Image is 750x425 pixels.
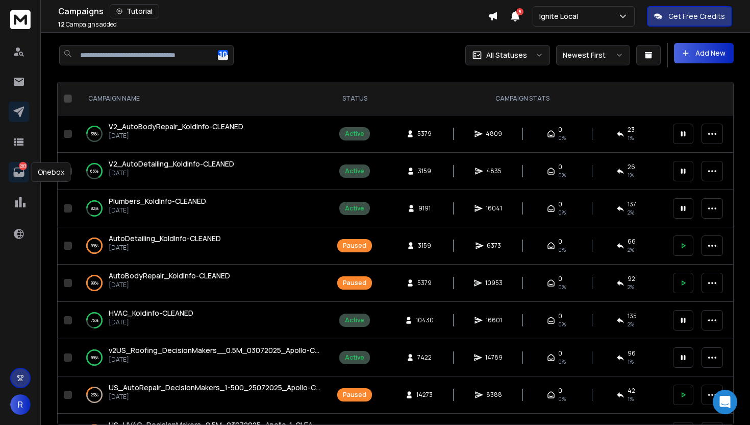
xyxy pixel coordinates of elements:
[76,339,331,376] td: 99%v2US_Roofing_DecisionMakers__0.5M_03072025_Apollo-CLEANED[DATE]
[417,279,432,287] span: 5379
[9,162,29,182] a: 283
[558,283,566,291] span: 0%
[58,20,65,29] span: 12
[109,308,193,318] a: HVAC_Koldinfo-CLEANED
[91,278,98,288] p: 99 %
[558,134,566,142] span: 0%
[558,208,566,217] span: 0%
[109,356,321,364] p: [DATE]
[485,353,503,362] span: 14789
[109,233,221,244] a: AutoDetailing_KoldInfo-CLEANED
[109,206,206,215] p: [DATE]
[628,163,635,171] span: 26
[345,316,364,324] div: Active
[417,130,432,138] span: 5379
[558,387,562,395] span: 0
[558,200,562,208] span: 0
[628,275,635,283] span: 92
[558,312,562,320] span: 0
[109,196,206,206] a: Plumbers_KoldInfo-CLEANED
[109,122,243,131] span: V2_AutoBodyRepair_KoldInfo-CLEANED
[76,153,331,190] td: 65%V2_AutoDetailing_KoldInfo-CLEANED[DATE]
[76,376,331,414] td: 23%US_AutoRepair_DecisionMakers_1-500_25072025_Apollo-CLEANED[DATE]
[486,204,502,212] span: 16041
[628,171,634,179] span: 1 %
[76,302,331,339] td: 76%HVAC_Koldinfo-CLEANED[DATE]
[109,318,193,326] p: [DATE]
[109,159,234,169] a: V2_AutoDetailing_KoldInfo-CLEANED
[10,394,31,415] button: R
[486,316,502,324] span: 16601
[516,8,523,15] span: 8
[345,353,364,362] div: Active
[628,246,634,254] span: 2 %
[109,271,230,280] span: AutoBodyRepair_KoldInfo-CLEANED
[109,393,321,401] p: [DATE]
[90,166,98,176] p: 65 %
[76,82,331,115] th: CAMPAIGN NAME
[558,320,566,328] span: 0%
[668,11,725,21] p: Get Free Credits
[487,242,501,250] span: 6373
[91,241,98,251] p: 99 %
[674,43,734,63] button: Add New
[628,200,636,208] span: 137
[628,358,634,366] span: 1 %
[91,129,98,139] p: 38 %
[331,82,378,115] th: STATUS
[558,163,562,171] span: 0
[109,383,321,393] a: US_AutoRepair_DecisionMakers_1-500_25072025_Apollo-CLEANED
[628,126,635,134] span: 23
[345,204,364,212] div: Active
[91,203,98,214] p: 82 %
[713,390,737,414] div: Open Intercom Messenger
[558,126,562,134] span: 0
[558,246,566,254] span: 0%
[109,122,243,132] a: V2_AutoBodyRepair_KoldInfo-CLEANED
[628,349,636,358] span: 96
[110,4,159,18] button: Tutorial
[558,171,566,179] span: 0%
[558,275,562,283] span: 0
[343,391,366,399] div: Paused
[416,391,433,399] span: 14273
[109,383,342,392] span: US_AutoRepair_DecisionMakers_1-500_25072025_Apollo-CLEANED
[109,271,230,281] a: AutoBodyRepair_KoldInfo-CLEANED
[485,279,503,287] span: 10953
[558,349,562,358] span: 0
[418,167,431,175] span: 3159
[628,312,637,320] span: 135
[76,190,331,227] td: 82%Plumbers_KoldInfo-CLEANED[DATE]
[91,390,98,400] p: 23 %
[58,20,117,29] p: Campaigns added
[58,4,488,18] div: Campaigns
[486,50,527,60] p: All Statuses
[628,387,635,395] span: 42
[343,279,366,287] div: Paused
[109,132,243,140] p: [DATE]
[558,358,566,366] span: 0%
[343,242,366,250] div: Paused
[486,167,502,175] span: 4835
[109,345,341,355] span: v2US_Roofing_DecisionMakers__0.5M_03072025_Apollo-CLEANED
[628,238,636,246] span: 66
[19,162,27,170] p: 283
[628,320,634,328] span: 2 %
[486,130,502,138] span: 4809
[647,6,732,27] button: Get Free Credits
[418,204,431,212] span: 9191
[109,169,234,177] p: [DATE]
[345,167,364,175] div: Active
[76,115,331,153] td: 38%V2_AutoBodyRepair_KoldInfo-CLEANED[DATE]
[345,130,364,138] div: Active
[416,316,434,324] span: 10430
[628,283,634,291] span: 2 %
[109,159,234,169] span: V2_AutoDetailing_KoldInfo-CLEANED
[628,395,634,403] span: 1 %
[109,244,221,252] p: [DATE]
[539,11,582,21] p: Ignite Local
